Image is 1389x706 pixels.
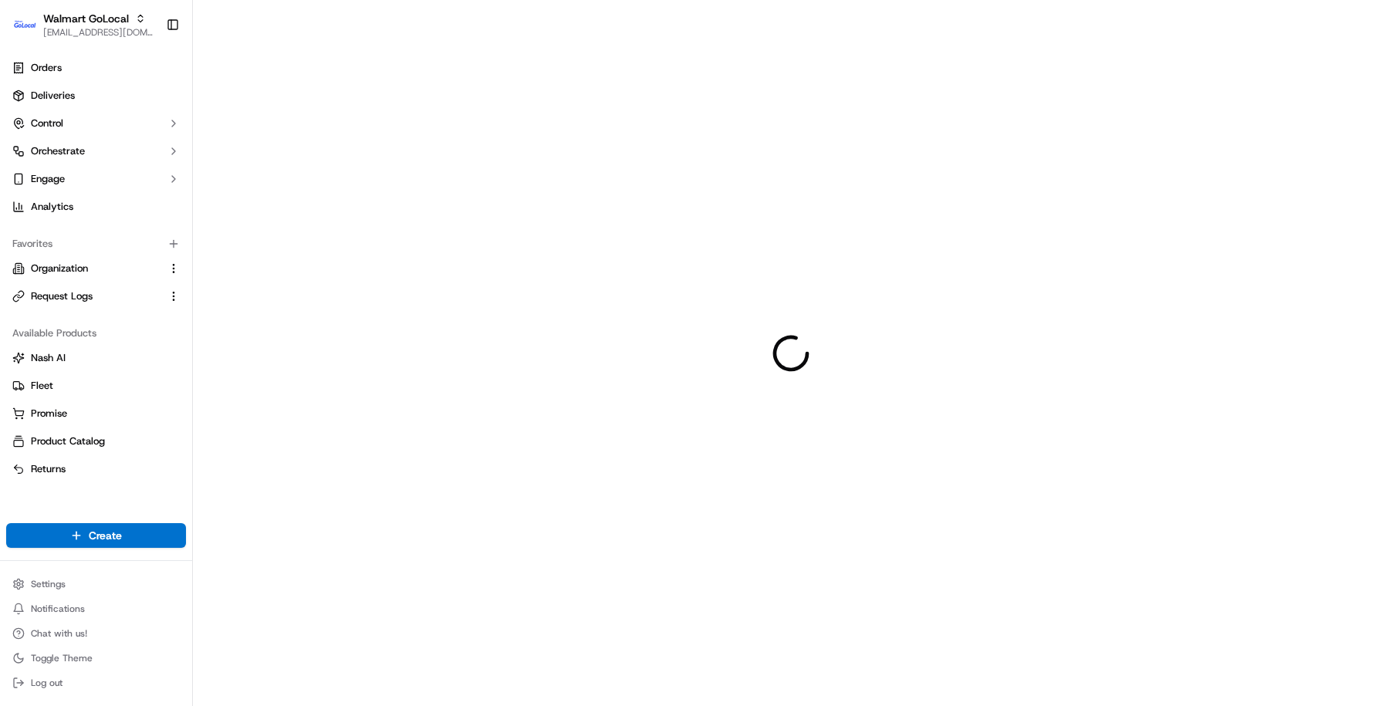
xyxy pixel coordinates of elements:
span: Toggle Theme [31,652,93,664]
span: Organization [31,262,88,275]
button: Product Catalog [6,429,186,454]
button: Fleet [6,373,186,398]
a: Product Catalog [12,434,180,448]
button: Walmart GoLocalWalmart GoLocal[EMAIL_ADDRESS][DOMAIN_NAME] [6,6,160,43]
span: Product Catalog [31,434,105,448]
button: Promise [6,401,186,426]
div: Favorites [6,231,186,256]
button: Log out [6,672,186,694]
button: Notifications [6,598,186,620]
button: Walmart GoLocal [43,11,129,26]
button: Nash AI [6,346,186,370]
button: Organization [6,256,186,281]
span: Orchestrate [31,144,85,158]
button: Settings [6,573,186,595]
button: Toggle Theme [6,647,186,669]
span: Settings [31,578,66,590]
button: Request Logs [6,284,186,309]
button: Create [6,523,186,548]
span: Control [31,117,63,130]
a: Analytics [6,194,186,219]
span: Log out [31,677,63,689]
span: Promise [31,407,67,421]
span: Engage [31,172,65,186]
span: Returns [31,462,66,476]
button: [EMAIL_ADDRESS][DOMAIN_NAME] [43,26,154,39]
a: Request Logs [12,289,161,303]
span: Request Logs [31,289,93,303]
button: Control [6,111,186,136]
button: Orchestrate [6,139,186,164]
a: Orders [6,56,186,80]
button: Returns [6,457,186,481]
span: Create [89,528,122,543]
span: Fleet [31,379,53,393]
span: Chat with us! [31,627,87,640]
img: Walmart GoLocal [12,12,37,37]
span: Deliveries [31,89,75,103]
button: Chat with us! [6,623,186,644]
a: Promise [12,407,180,421]
a: Deliveries [6,83,186,108]
span: Nash AI [31,351,66,365]
span: Orders [31,61,62,75]
a: Fleet [12,379,180,393]
span: Analytics [31,200,73,214]
button: Engage [6,167,186,191]
a: Returns [12,462,180,476]
a: Organization [12,262,161,275]
div: Available Products [6,321,186,346]
span: Notifications [31,603,85,615]
a: Nash AI [12,351,180,365]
